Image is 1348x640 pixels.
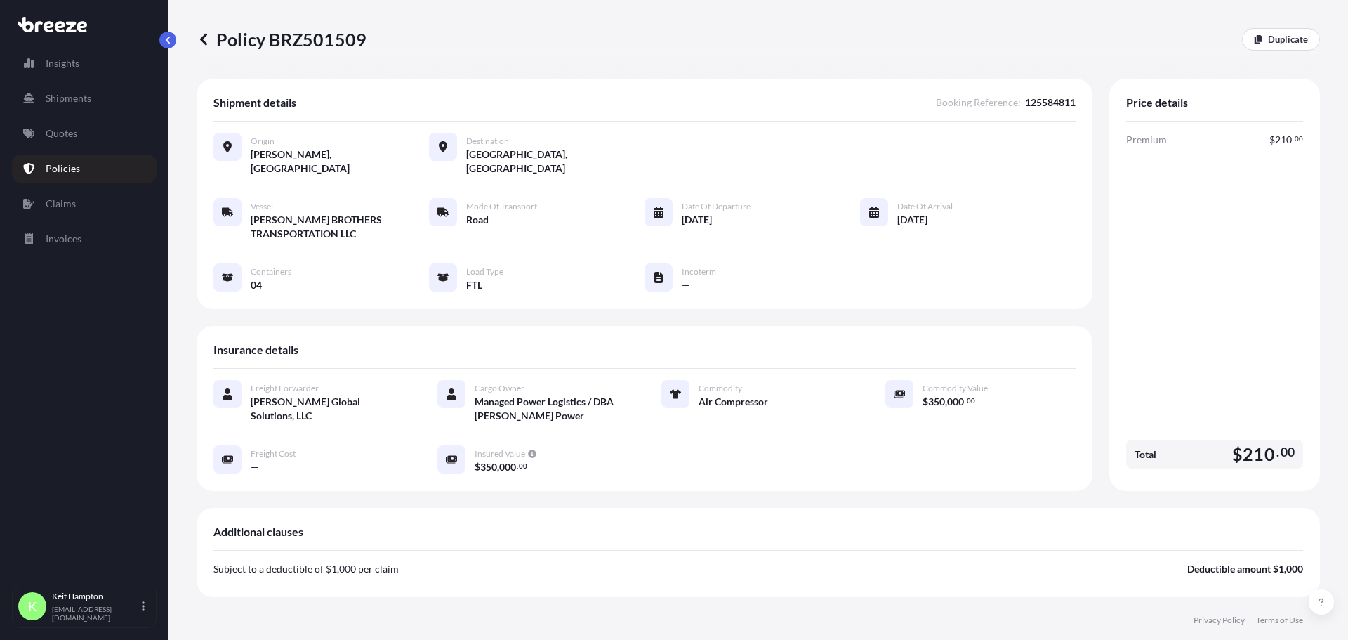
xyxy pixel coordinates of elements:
[251,395,404,423] span: [PERSON_NAME] Global Solutions, LLC
[1269,135,1275,145] span: $
[213,525,303,539] span: Additional clauses
[12,155,157,183] a: Policies
[699,395,768,409] span: Air Compressor
[46,91,91,105] p: Shipments
[936,96,1021,110] span: Booking Reference :
[947,397,964,407] span: 000
[251,266,291,277] span: Containers
[923,397,928,407] span: $
[1293,136,1294,141] span: .
[213,343,298,357] span: Insurance details
[699,383,742,394] span: Commodity
[466,266,503,277] span: Load Type
[12,84,157,112] a: Shipments
[466,278,482,292] span: FTL
[251,278,262,292] span: 04
[12,119,157,148] a: Quotes
[519,464,527,469] span: 00
[682,201,751,212] span: Date of Departure
[682,266,716,277] span: Incoterm
[12,190,157,218] a: Claims
[1256,615,1303,626] a: Terms of Use
[1281,448,1295,457] span: 00
[475,448,525,459] span: Insured Value
[682,213,712,227] span: [DATE]
[213,96,296,110] span: Shipment details
[1276,448,1279,457] span: .
[1194,615,1245,626] a: Privacy Policy
[46,126,77,141] p: Quotes
[965,398,966,403] span: .
[475,395,628,423] span: Managed Power Logistics / DBA [PERSON_NAME] Power
[46,232,81,246] p: Invoices
[928,397,945,407] span: 350
[1126,96,1188,110] span: Price details
[1126,133,1167,147] span: Premium
[480,462,497,472] span: 350
[1268,32,1308,46] p: Duplicate
[1295,136,1303,141] span: 00
[466,148,645,176] span: [GEOGRAPHIC_DATA], [GEOGRAPHIC_DATA]
[12,49,157,77] a: Insights
[52,605,139,622] p: [EMAIL_ADDRESS][DOMAIN_NAME]
[28,599,37,613] span: K
[251,213,429,241] span: [PERSON_NAME] BROTHERS TRANSPORTATION LLC
[466,213,489,227] span: Road
[12,225,157,253] a: Invoices
[251,448,296,459] span: Freight Cost
[466,136,509,147] span: Destination
[497,462,499,472] span: ,
[945,397,947,407] span: ,
[251,148,429,176] span: [PERSON_NAME], [GEOGRAPHIC_DATA]
[251,460,259,474] span: —
[466,201,537,212] span: Mode of Transport
[251,201,273,212] span: Vessel
[1243,445,1275,463] span: 210
[897,213,927,227] span: [DATE]
[499,462,516,472] span: 000
[1232,445,1243,463] span: $
[197,28,366,51] p: Policy BRZ501509
[46,162,80,176] p: Policies
[1135,448,1156,462] span: Total
[517,464,518,469] span: .
[967,398,975,403] span: 00
[213,562,399,576] p: Subject to a deductible of $1,000 per claim
[251,383,319,394] span: Freight Forwarder
[46,197,76,211] p: Claims
[923,383,988,394] span: Commodity Value
[475,462,480,472] span: $
[1275,135,1292,145] span: 210
[1242,28,1320,51] a: Duplicate
[897,201,953,212] span: Date of Arrival
[1025,96,1076,110] span: 125584811
[251,136,275,147] span: Origin
[46,56,79,70] p: Insights
[52,591,139,602] p: Keif Hampton
[1187,562,1303,576] p: Deductible amount $1,000
[475,383,524,394] span: Cargo Owner
[682,278,690,292] span: —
